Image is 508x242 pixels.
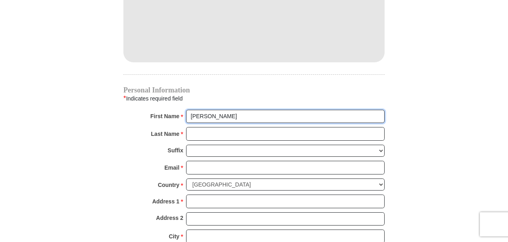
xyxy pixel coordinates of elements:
[169,231,179,242] strong: City
[150,111,179,122] strong: First Name
[156,212,183,224] strong: Address 2
[158,179,180,191] strong: Country
[151,128,180,139] strong: Last Name
[168,145,183,156] strong: Suffix
[164,162,179,173] strong: Email
[123,87,385,93] h4: Personal Information
[152,196,180,207] strong: Address 1
[123,93,385,104] div: Indicates required field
